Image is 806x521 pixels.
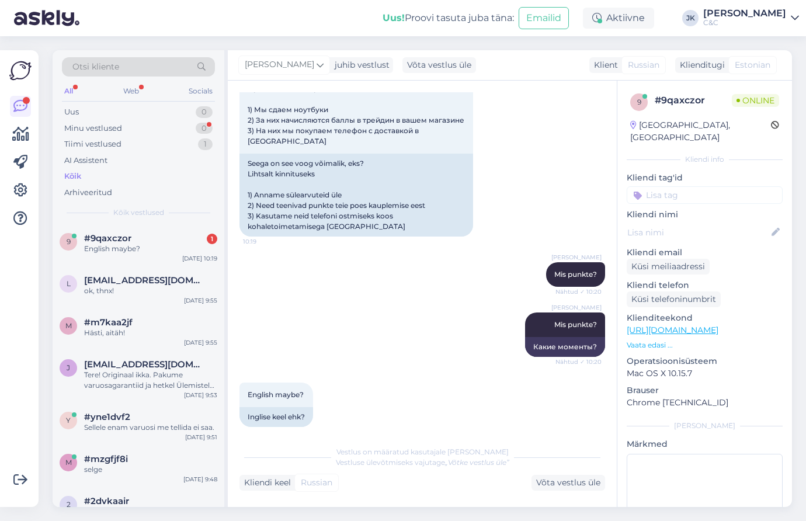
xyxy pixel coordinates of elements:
div: Socials [186,84,215,99]
div: Võta vestlus üle [531,475,605,491]
span: #m7kaa2jf [84,317,133,328]
a: [URL][DOMAIN_NAME] [627,325,718,335]
div: Aktiivne [583,8,654,29]
p: Klienditeekond [627,312,783,324]
p: Chrome [TECHNICAL_ID] [627,397,783,409]
p: Kliendi nimi [627,209,783,221]
span: 10:20 [243,428,287,436]
div: All [62,84,75,99]
div: Kliendi info [627,154,783,165]
i: „Võtke vestlus üle” [445,458,509,467]
p: Märkmed [627,438,783,450]
div: [DATE] 9:48 [183,475,217,484]
span: Vestlus on määratud kasutajale [PERSON_NAME] [336,447,509,456]
span: Otsi kliente [72,61,119,73]
p: Operatsioonisüsteem [627,355,783,367]
div: Küsi meiliaadressi [627,259,710,275]
span: English maybe? [248,390,304,399]
span: #9qaxczor [84,233,131,244]
span: #2dvkaair [84,496,129,506]
p: Kliendi email [627,246,783,259]
p: Vaata edasi ... [627,340,783,350]
div: [PERSON_NAME] [627,421,783,431]
b: Uus! [383,12,405,23]
div: 0 [196,123,213,134]
div: Kliendi keel [239,477,291,489]
div: JK [682,10,699,26]
div: ok, thnx! [84,286,217,296]
span: [PERSON_NAME] [551,303,602,312]
span: Vestluse ülevõtmiseks vajutage [336,458,509,467]
span: [PERSON_NAME] [245,58,314,71]
div: 1 [207,234,217,244]
div: Arhiveeritud [64,187,112,199]
div: [GEOGRAPHIC_DATA], [GEOGRAPHIC_DATA] [630,119,771,144]
span: 9 [67,237,71,246]
div: [DATE] 9:53 [184,391,217,400]
div: Tiimi vestlused [64,138,121,150]
div: AI Assistent [64,155,107,166]
span: J [67,363,70,372]
a: [PERSON_NAME]C&C [703,9,799,27]
div: [DATE] 9:55 [184,338,217,347]
span: y [66,416,71,425]
span: Nähtud ✓ 10:20 [555,287,602,296]
span: Estonian [735,59,770,71]
img: Askly Logo [9,60,32,82]
p: Brauser [627,384,783,397]
input: Lisa tag [627,186,783,204]
span: l [67,279,71,288]
div: Küsi telefoninumbrit [627,291,721,307]
span: Russian [301,477,332,489]
div: Minu vestlused [64,123,122,134]
span: Russian [628,59,659,71]
span: Kõik vestlused [113,207,164,218]
span: m [65,458,72,467]
span: Jblmorgan69@gmail.com [84,359,206,370]
div: Tere! Originaal ikka. Pakume varuosagarantiid ja hetkel Ülemistel on akuvahetuse kampaania raames... [84,370,217,391]
span: 10:19 [243,237,287,246]
span: Nähtud ✓ 10:20 [555,357,602,366]
span: 9 [637,98,641,106]
div: Klient [589,59,618,71]
div: 0 [196,106,213,118]
div: selge [84,464,217,475]
div: Uus [64,106,79,118]
span: m [65,321,72,330]
span: Mis punkte? [554,270,597,279]
span: liubov.dmitrieva86@gmail.com [84,275,206,286]
p: Mac OS X 10.15.7 [627,367,783,380]
div: [DATE] 9:55 [184,296,217,305]
div: Hästi, aitäh! [84,328,217,338]
button: Emailid [519,7,569,29]
div: [DATE] 10:19 [182,254,217,263]
span: #mzgfjf8i [84,454,128,464]
div: Web [121,84,141,99]
span: Mis punkte? [554,320,597,329]
div: Klienditugi [675,59,725,71]
div: Võta vestlus üle [402,57,476,73]
div: # 9qaxczor [655,93,732,107]
div: Sellele enam varuosi me tellida ei saa. [84,422,217,433]
p: Kliendi tag'id [627,172,783,184]
input: Lisa nimi [627,226,769,239]
div: [PERSON_NAME] [703,9,786,18]
span: Online [732,94,779,107]
div: Какие моменты? [525,337,605,357]
div: 1 [198,138,213,150]
div: Proovi tasuta juba täna: [383,11,514,25]
div: juhib vestlust [330,59,390,71]
span: Тогда вот такой флоу возможен, правильно? Просто чтобы закрепить 1) Мы сдаем ноутбуки 2) За них н... [248,74,464,145]
span: 2 [67,500,71,509]
div: [DATE] 9:51 [185,433,217,442]
div: Seega on see voog võimalik, eks? Lihtsalt kinnituseks 1) Anname sülearvuteid üle 2) Need teenivad... [239,154,473,237]
div: English maybe? [84,244,217,254]
span: #yne1dvf2 [84,412,130,422]
div: Kõik [64,171,81,182]
div: Inglise keel ehk? [239,407,313,427]
div: C&C [703,18,786,27]
p: Kliendi telefon [627,279,783,291]
span: [PERSON_NAME] [551,253,602,262]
